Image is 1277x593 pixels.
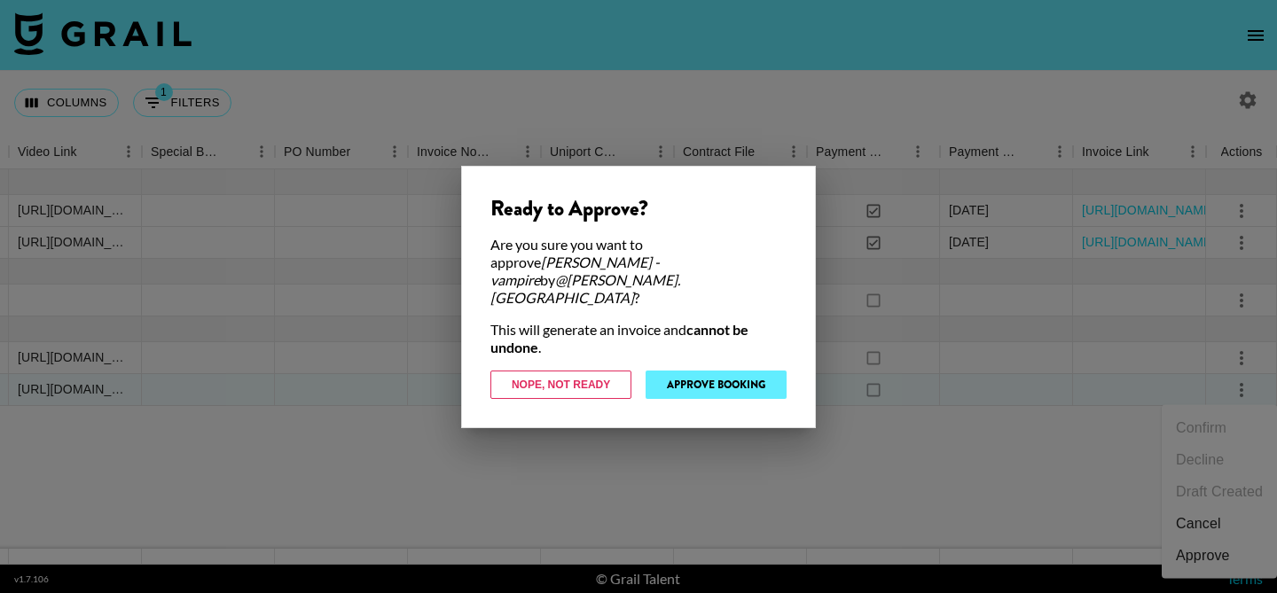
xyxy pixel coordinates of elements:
[490,371,631,399] button: Nope, Not Ready
[490,321,787,356] div: This will generate an invoice and .
[490,321,748,355] strong: cannot be undone
[490,254,660,288] em: [PERSON_NAME] - vampire
[646,371,787,399] button: Approve Booking
[490,271,680,306] em: @ [PERSON_NAME].[GEOGRAPHIC_DATA]
[490,195,787,222] div: Ready to Approve?
[490,236,787,307] div: Are you sure you want to approve by ?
